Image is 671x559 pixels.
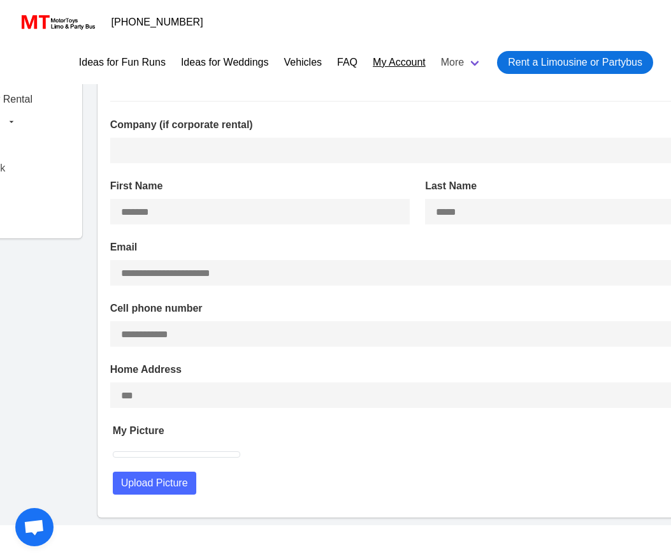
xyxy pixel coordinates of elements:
span: Rent a Limousine or Partybus [508,55,642,70]
a: [PHONE_NUMBER] [104,10,211,35]
a: Rent a Limousine or Partybus [497,51,653,74]
a: Vehicles [284,55,322,70]
a: More [433,46,489,79]
span: Upload Picture [121,476,188,491]
img: MotorToys Logo [18,13,96,31]
button: Upload Picture [113,472,196,495]
img: 150 [113,451,240,458]
div: Open chat [15,508,54,546]
a: Ideas for Fun Runs [79,55,166,70]
label: First Name [110,178,410,194]
a: Ideas for Weddings [181,55,269,70]
a: My Account [373,55,426,70]
a: FAQ [337,55,357,70]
